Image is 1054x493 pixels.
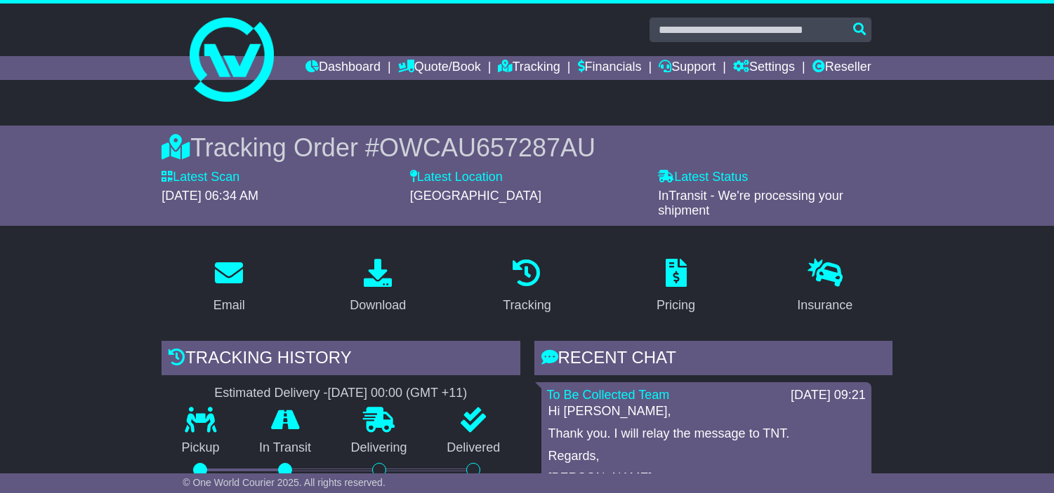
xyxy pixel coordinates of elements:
[379,133,595,162] span: OWCAU657287AU
[305,56,381,80] a: Dashboard
[213,296,245,315] div: Email
[410,189,541,203] span: [GEOGRAPHIC_DATA]
[548,449,864,464] p: Regards,
[162,133,892,163] div: Tracking Order #
[733,56,795,80] a: Settings
[239,440,331,456] p: In Transit
[162,341,520,379] div: Tracking history
[350,296,406,315] div: Download
[791,388,866,403] div: [DATE] 09:21
[503,296,551,315] div: Tracking
[204,254,254,320] a: Email
[658,170,748,185] label: Latest Status
[657,296,695,315] div: Pricing
[647,254,704,320] a: Pricing
[548,471,864,486] p: [PERSON_NAME]
[341,254,415,320] a: Download
[427,440,520,456] p: Delivered
[162,386,520,401] div: Estimated Delivery -
[331,440,427,456] p: Delivering
[534,341,892,379] div: RECENT CHAT
[410,170,503,185] label: Latest Location
[548,426,864,442] p: Thank you. I will relay the message to TNT.
[162,189,258,203] span: [DATE] 06:34 AM
[658,189,843,218] span: InTransit - We're processing your shipment
[183,477,386,488] span: © One World Courier 2025. All rights reserved.
[812,56,871,80] a: Reseller
[162,170,239,185] label: Latest Scan
[498,56,560,80] a: Tracking
[327,386,467,401] div: [DATE] 00:00 (GMT +11)
[398,56,481,80] a: Quote/Book
[547,388,670,402] a: To Be Collected Team
[548,404,864,419] p: Hi [PERSON_NAME],
[494,254,560,320] a: Tracking
[162,440,239,456] p: Pickup
[578,56,642,80] a: Financials
[659,56,716,80] a: Support
[788,254,862,320] a: Insurance
[797,296,852,315] div: Insurance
